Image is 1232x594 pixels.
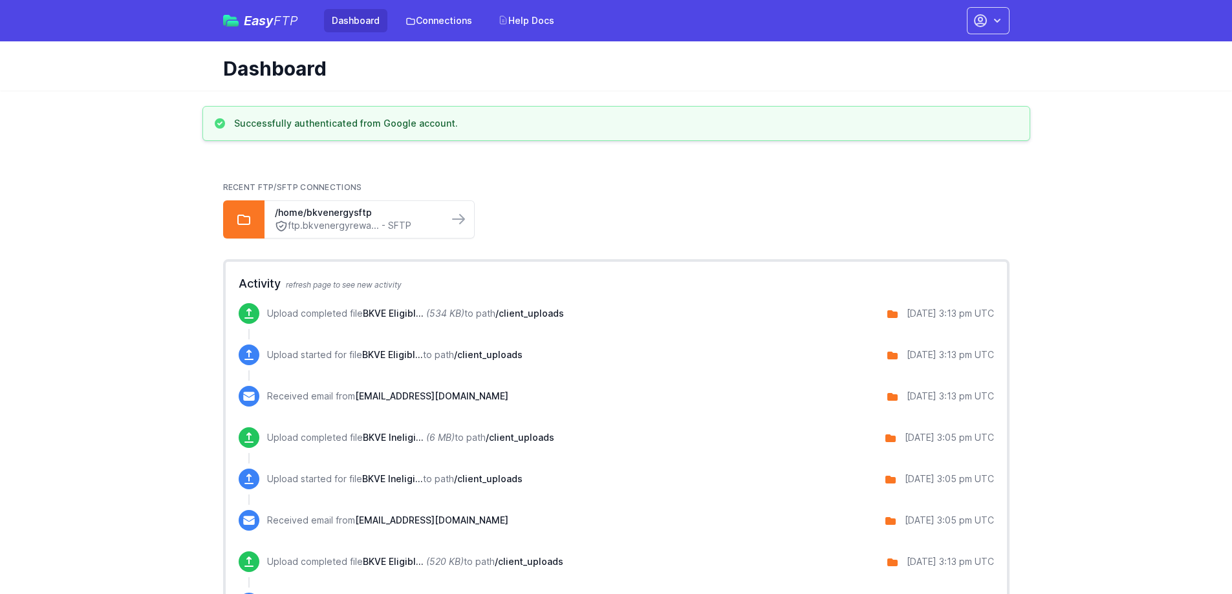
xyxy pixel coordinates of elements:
[239,275,994,293] h2: Activity
[907,390,994,403] div: [DATE] 3:13 pm UTC
[275,206,438,219] a: /home/bkvenergysftp
[454,349,523,360] span: /client_uploads
[267,348,523,361] p: Upload started for file to path
[907,307,994,320] div: [DATE] 3:13 pm UTC
[454,473,523,484] span: /client_uploads
[905,514,994,527] div: [DATE] 3:05 pm UTC
[267,514,508,527] p: Received email from
[267,307,564,320] p: Upload completed file to path
[907,348,994,361] div: [DATE] 3:13 pm UTC
[274,13,298,28] span: FTP
[363,556,424,567] span: BKVE Eligible Rewards Customers.xlsx
[223,14,298,27] a: EasyFTP
[355,514,508,525] span: [EMAIL_ADDRESS][DOMAIN_NAME]
[223,15,239,27] img: easyftp_logo.png
[905,472,994,485] div: [DATE] 3:05 pm UTC
[362,473,423,484] span: BKVE Ineligible Rewards Customers.xlsx
[486,432,554,443] span: /client_uploads
[363,432,424,443] span: BKVE Ineligible Rewards Customers.xlsx
[905,431,994,444] div: [DATE] 3:05 pm UTC
[363,308,424,319] span: BKVE Eligible Rewards Customers.xlsx
[398,9,480,32] a: Connections
[275,219,438,233] a: ftp.bkvenergyrewa... - SFTP
[267,555,563,568] p: Upload completed file to path
[426,432,455,443] i: (6 MB)
[490,9,562,32] a: Help Docs
[244,14,298,27] span: Easy
[907,555,994,568] div: [DATE] 3:13 pm UTC
[267,431,554,444] p: Upload completed file to path
[362,349,423,360] span: BKVE Eligible Rewards Customers.xlsx
[267,472,523,485] p: Upload started for file to path
[324,9,387,32] a: Dashboard
[495,556,563,567] span: /client_uploads
[286,280,402,290] span: refresh page to see new activity
[234,117,458,130] h3: Successfully authenticated from Google account.
[267,390,508,403] p: Received email from
[426,308,464,319] i: (534 KB)
[223,182,1010,193] h2: Recent FTP/SFTP Connections
[355,390,508,401] span: [EMAIL_ADDRESS][DOMAIN_NAME]
[426,556,464,567] i: (520 KB)
[495,308,564,319] span: /client_uploads
[223,57,999,80] h1: Dashboard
